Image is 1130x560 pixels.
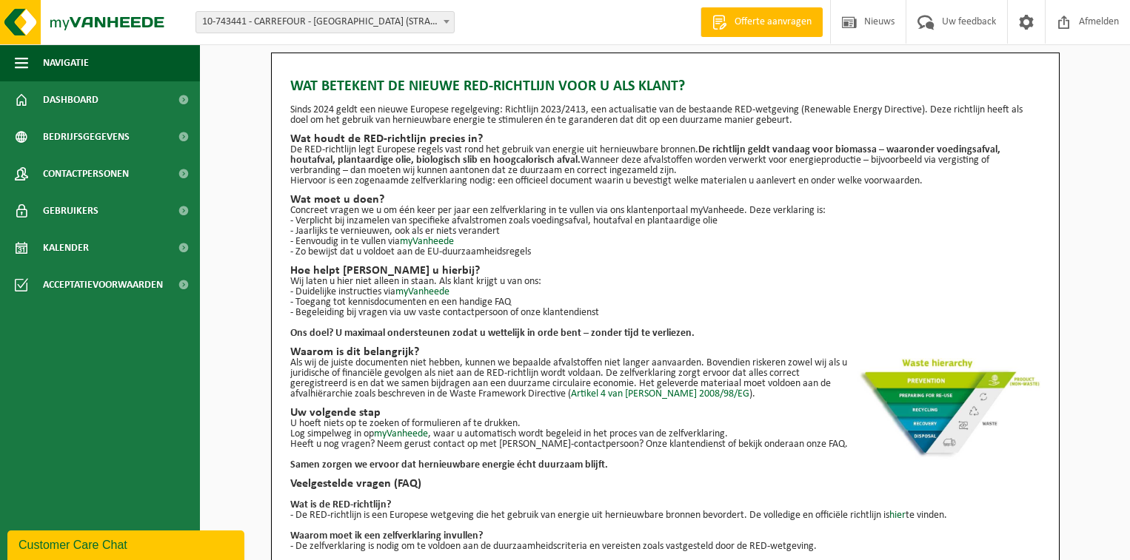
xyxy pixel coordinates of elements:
[290,419,1040,439] p: U hoeft niets op te zoeken of formulieren af te drukken. Log simpelweg in op , waar u automatisch...
[290,144,1000,166] strong: De richtlijn geldt vandaag voor biomassa – waaronder voedingsafval, houtafval, plantaardige olie,...
[290,287,1040,297] p: - Duidelijke instructies via
[290,277,1040,287] p: Wij laten u hier niet alleen in staan. Als klant krijgt u van ons:
[290,510,1040,521] p: - De RED-richtlijn is een Europese wetgeving die het gebruik van energie uit hernieuwbare bronnen...
[290,478,1040,490] h2: Veelgestelde vragen (FAQ)
[43,81,98,118] span: Dashboard
[43,118,130,155] span: Bedrijfsgegevens
[701,7,823,37] a: Offerte aanvragen
[290,265,1040,277] h2: Hoe helpt [PERSON_NAME] u hierbij?
[374,428,428,439] a: myVanheede
[290,439,1040,450] p: Heeft u nog vragen? Neem gerust contact op met [PERSON_NAME]-contactpersoon? Onze klantendienst o...
[290,542,1040,552] p: - De zelfverklaring is nodig om te voldoen aan de duurzaamheidscriteria en vereisten zoals vastge...
[290,499,391,510] b: Wat is de RED-richtlijn?
[290,358,1040,399] p: Als wij de juiste documenten niet hebben, kunnen we bepaalde afvalstoffen niet langer aanvaarden....
[889,510,906,521] a: hier
[400,236,454,247] a: myVanheede
[290,247,1040,257] p: - Zo bewijst dat u voldoet aan de EU-duurzaamheidsregels
[43,155,129,192] span: Contactpersonen
[290,297,1040,308] p: - Toegang tot kennisdocumenten en een handige FAQ
[290,346,1040,358] h2: Waarom is dit belangrijk?
[196,12,454,33] span: 10-743441 - CARREFOUR - KOKSIJDE (STRANDLAAN) 691 - KOKSIJDE
[290,328,695,339] strong: Ons doel? U maximaal ondersteunen zodat u wettelijk in orde bent – zonder tijd te verliezen.
[290,407,1040,419] h2: Uw volgende stap
[290,133,1040,145] h2: Wat houdt de RED-richtlijn precies in?
[290,105,1040,126] p: Sinds 2024 geldt een nieuwe Europese regelgeving: Richtlijn 2023/2413, een actualisatie van de be...
[43,192,98,229] span: Gebruikers
[395,286,449,297] a: myVanheede
[43,229,89,266] span: Kalender
[290,75,685,98] span: Wat betekent de nieuwe RED-richtlijn voor u als klant?
[290,226,1040,237] p: - Jaarlijks te vernieuwen, ook als er niets verandert
[195,11,455,33] span: 10-743441 - CARREFOUR - KOKSIJDE (STRANDLAAN) 691 - KOKSIJDE
[290,206,1040,216] p: Concreet vragen we u om één keer per jaar een zelfverklaring in te vullen via ons klantenportaal ...
[290,176,1040,186] p: Hiervoor is een zogenaamde zelfverklaring nodig: een officieel document waarin u bevestigt welke ...
[290,308,1040,318] p: - Begeleiding bij vragen via uw vaste contactpersoon of onze klantendienst
[290,145,1040,176] p: De RED-richtlijn legt Europese regels vast rond het gebruik van energie uit hernieuwbare bronnen....
[43,44,89,81] span: Navigatie
[7,527,247,560] iframe: chat widget
[290,216,1040,226] p: - Verplicht bij inzamelen van specifieke afvalstromen zoals voedingsafval, houtafval en plantaard...
[571,388,749,399] a: Artikel 4 van [PERSON_NAME] 2008/98/EG
[290,194,1040,206] h2: Wat moet u doen?
[731,15,815,30] span: Offerte aanvragen
[43,266,163,303] span: Acceptatievoorwaarden
[290,237,1040,247] p: - Eenvoudig in te vullen via
[290,459,608,470] b: Samen zorgen we ervoor dat hernieuwbare energie écht duurzaam blijft.
[290,530,483,542] b: Waarom moet ik een zelfverklaring invullen?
